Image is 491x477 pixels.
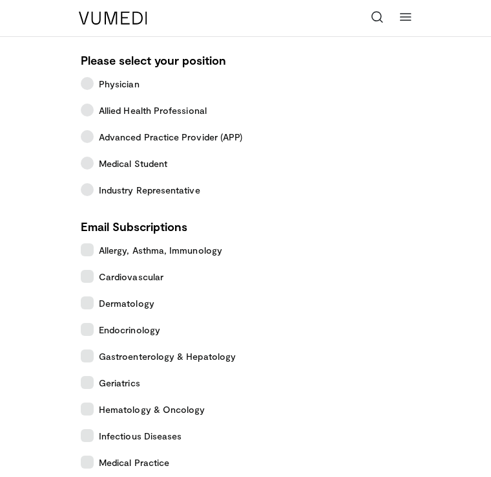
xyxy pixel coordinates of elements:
[81,219,187,234] strong: Email Subscriptions
[99,376,140,390] span: Geriatrics
[99,403,205,416] span: Hematology & Oncology
[99,77,140,91] span: Physician
[99,456,169,469] span: Medical Practice
[99,270,163,283] span: Cardiovascular
[99,296,154,310] span: Dermatology
[99,183,200,197] span: Industry Representative
[79,12,147,25] img: VuMedi Logo
[99,130,242,144] span: Advanced Practice Provider (APP)
[99,104,207,117] span: Allied Health Professional
[99,323,160,337] span: Endocrinology
[99,429,182,443] span: Infectious Diseases
[99,349,236,363] span: Gastroenterology & Hepatology
[99,157,167,170] span: Medical Student
[81,53,226,67] strong: Please select your position
[99,243,222,257] span: Allergy, Asthma, Immunology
